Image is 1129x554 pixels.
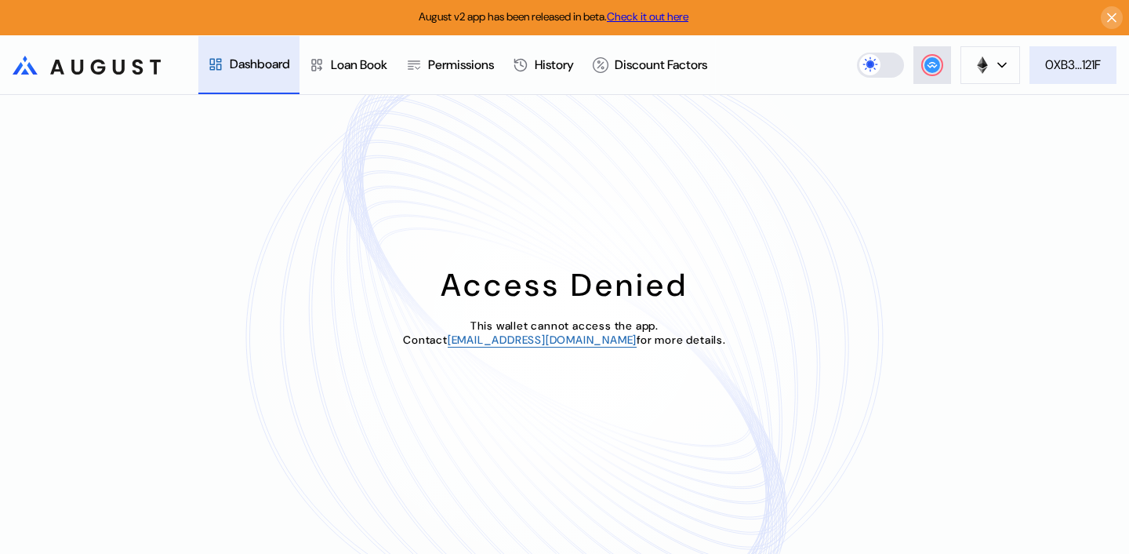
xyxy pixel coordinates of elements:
[974,56,991,74] img: chain logo
[403,319,726,347] span: This wallet cannot access the app. Contact for more details.
[503,36,583,94] a: History
[441,264,688,305] div: Access Denied
[607,9,688,24] a: Check it out here
[331,56,387,73] div: Loan Book
[448,333,637,348] a: [EMAIL_ADDRESS][DOMAIN_NAME]
[615,56,707,73] div: Discount Factors
[397,36,503,94] a: Permissions
[198,36,299,94] a: Dashboard
[583,36,717,94] a: Discount Factors
[960,46,1020,84] button: chain logo
[1045,56,1101,73] div: 0XB3...121F
[1029,46,1116,84] button: 0XB3...121F
[299,36,397,94] a: Loan Book
[535,56,574,73] div: History
[230,56,290,72] div: Dashboard
[419,9,688,24] span: August v2 app has been released in beta.
[428,56,494,73] div: Permissions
